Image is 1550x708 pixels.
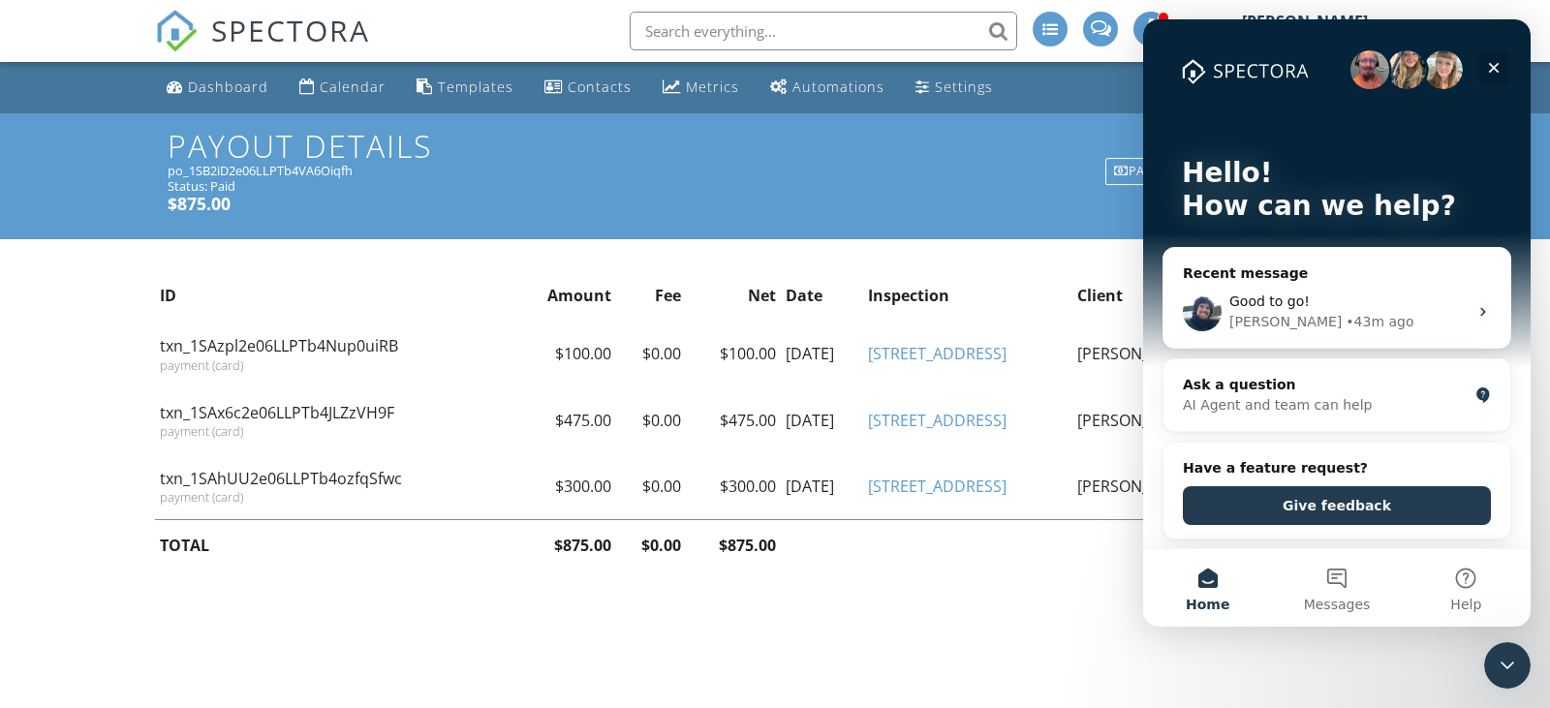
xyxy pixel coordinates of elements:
[935,77,993,96] div: Settings
[511,453,616,520] td: $300.00
[168,163,1382,178] div: po_1SB2iD2e06LLPTb4VA6Oiqfh
[1105,158,1205,185] div: Payments
[168,194,1382,213] h5: $875.00
[159,70,276,106] a: Dashboard
[160,489,507,505] div: payment (card)
[188,77,268,96] div: Dashboard
[168,129,1382,163] h1: Payout Details
[160,357,507,373] div: payment (card)
[155,270,511,321] th: ID
[1072,453,1256,520] td: [PERSON_NAME]
[762,70,892,106] a: Automations (Advanced)
[686,270,781,321] th: Net
[1103,156,1207,187] a: Payments
[511,321,616,386] td: $100.00
[908,70,1001,106] a: Settings
[616,453,686,520] td: $0.00
[655,70,747,106] a: Metrics
[781,321,863,386] td: [DATE]
[155,26,370,67] a: SPECTORA
[168,178,1382,194] div: Status: Paid
[155,321,511,386] td: txn_1SAzpl2e06LLPTb4Nup0uiRB
[1072,321,1256,386] td: [PERSON_NAME]
[868,476,1007,497] a: [STREET_ADDRESS]
[511,387,616,453] td: $475.00
[686,520,781,571] th: $875.00
[686,77,739,96] div: Metrics
[155,10,198,52] img: The Best Home Inspection Software - Spectora
[155,453,511,520] td: txn_1SAhUU2e06LLPTb4ozfqSfwc
[792,77,884,96] div: Automations
[409,70,521,106] a: Templates
[686,387,781,453] td: $475.00
[292,70,393,106] a: Calendar
[1484,642,1531,689] iframe: Intercom live chat
[781,453,863,520] td: [DATE]
[1072,387,1256,453] td: [PERSON_NAME]
[616,321,686,386] td: $0.00
[781,270,863,321] th: Date
[320,77,386,96] div: Calendar
[686,321,781,386] td: $100.00
[781,387,863,453] td: [DATE]
[868,343,1007,364] a: [STREET_ADDRESS]
[568,77,632,96] div: Contacts
[438,77,513,96] div: Templates
[155,520,511,571] th: TOTAL
[868,410,1007,431] a: [STREET_ADDRESS]
[630,12,1017,50] input: Search everything...
[155,387,511,453] td: txn_1SAx6c2e06LLPTb4JLZzVH9F
[1072,270,1256,321] th: Client
[511,270,616,321] th: Amount
[211,10,370,50] span: SPECTORA
[511,520,616,571] th: $875.00
[160,423,507,439] div: payment (card)
[616,270,686,321] th: Fee
[1242,12,1368,31] div: [PERSON_NAME]
[686,453,781,520] td: $300.00
[1143,19,1531,627] iframe: Intercom live chat
[537,70,639,106] a: Contacts
[863,270,1073,321] th: Inspection
[616,387,686,453] td: $0.00
[616,520,686,571] th: $0.00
